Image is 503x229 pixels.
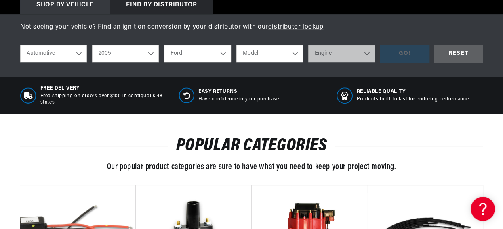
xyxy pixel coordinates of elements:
span: RELIABLE QUALITY [357,88,469,95]
p: Have confidence in your purchase. [198,96,280,103]
a: distributor lookup [268,24,324,30]
select: Make [164,45,231,62]
div: RESET [434,45,483,63]
span: Free Delivery [40,85,166,92]
select: Model [236,45,303,62]
p: Products built to last for enduring performance [357,96,469,103]
select: Ride Type [20,45,87,62]
select: Engine [308,45,375,62]
span: Easy Returns [198,88,280,95]
p: Free shipping on orders over $100 in contiguous 48 states. [40,93,166,106]
select: Year [92,45,159,62]
p: Not seeing your vehicle? Find an ignition conversion by your distributor with our [20,22,483,33]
